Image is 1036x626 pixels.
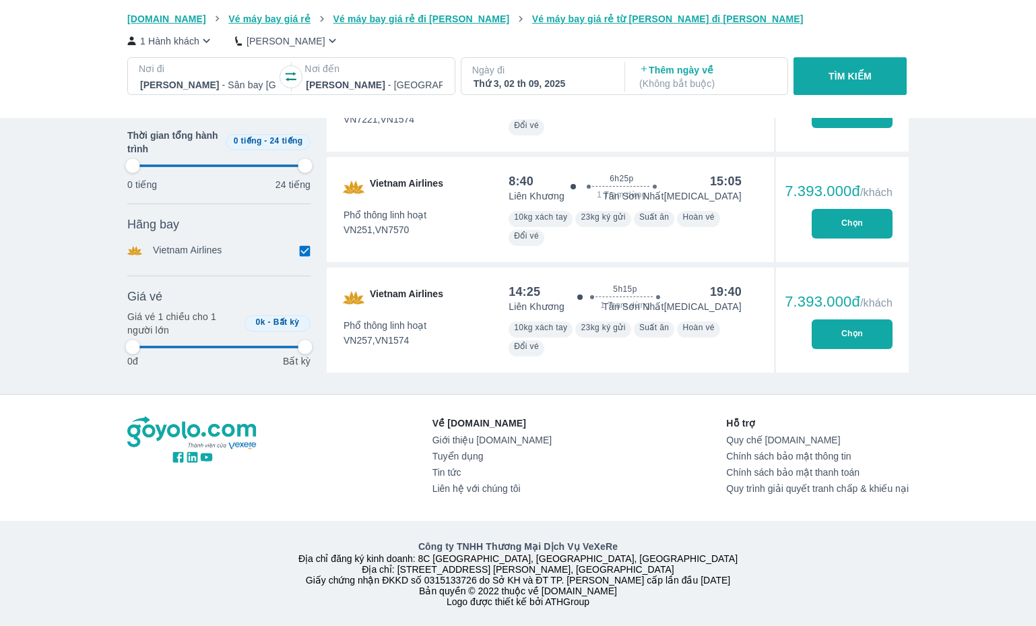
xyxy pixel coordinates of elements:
[228,13,311,24] span: Vé máy bay giá rẻ
[532,13,804,24] span: Vé máy bay giá rẻ từ [PERSON_NAME] đi [PERSON_NAME]
[264,136,267,146] span: -
[682,323,715,332] span: Hoàn vé
[474,77,610,90] div: Thứ 3, 02 th 09, 2025
[344,223,426,237] span: VN251,VN7570
[432,451,552,462] a: Tuyển dụng
[119,540,917,607] div: Địa chỉ đăng ký kinh doanh: 8C [GEOGRAPHIC_DATA], [GEOGRAPHIC_DATA], [GEOGRAPHIC_DATA] Địa chỉ: [...
[344,208,426,222] span: Phổ thông linh hoạt
[344,334,426,347] span: VN257,VN1574
[270,136,303,146] span: 24 tiếng
[273,317,300,327] span: Bất kỳ
[581,212,625,222] span: 23kg ký gửi
[726,435,909,445] a: Quy chế [DOMAIN_NAME]
[344,319,426,332] span: Phổ thông linh hoạt
[333,13,510,24] span: Vé máy bay giá rẻ đi [PERSON_NAME]
[370,287,443,309] span: Vietnam Airlines
[829,69,872,83] p: TÌM KIẾM
[140,34,199,48] p: 1 Hành khách
[283,354,311,368] p: Bất kỳ
[603,189,742,203] p: Tân Sơn Nhất [MEDICAL_DATA]
[343,287,364,309] img: VN
[860,187,893,198] span: /khách
[603,300,742,313] p: Tân Sơn Nhất [MEDICAL_DATA]
[514,323,567,332] span: 10kg xách tay
[343,177,364,198] img: VN
[127,12,909,26] nav: breadcrumb
[276,178,311,191] p: 24 tiếng
[432,483,552,494] a: Liên hệ với chúng tôi
[127,354,138,368] p: 0đ
[726,483,909,494] a: Quy trình giải quyết tranh chấp & khiếu nại
[432,467,552,478] a: Tin tức
[639,63,775,90] p: Thêm ngày về
[639,212,670,222] span: Suất ăn
[514,121,539,130] span: Đổi vé
[472,63,611,77] p: Ngày đi
[127,310,239,337] p: Giá vé 1 chiều cho 1 người lớn
[139,62,278,75] p: Nơi đi
[710,173,742,189] div: 15:05
[639,323,670,332] span: Suất ăn
[514,342,539,351] span: Đổi vé
[432,416,552,430] p: Về [DOMAIN_NAME]
[726,467,909,478] a: Chính sách bảo mật thanh toán
[127,178,157,191] p: 0 tiếng
[785,183,893,199] div: 7.393.000đ
[639,77,775,90] p: ( Không bắt buộc )
[127,129,220,156] span: Thời gian tổng hành trình
[509,189,564,203] p: Liên Khương
[509,300,564,313] p: Liên Khương
[514,231,539,241] span: Đổi vé
[127,288,162,305] span: Giá vé
[127,216,179,232] span: Hãng bay
[794,57,906,95] button: TÌM KIẾM
[256,317,265,327] span: 0k
[432,435,552,445] a: Giới thiệu [DOMAIN_NAME]
[812,319,893,349] button: Chọn
[127,13,206,24] span: [DOMAIN_NAME]
[268,317,271,327] span: -
[304,62,443,75] p: Nơi đến
[247,34,325,48] p: [PERSON_NAME]
[235,34,339,48] button: [PERSON_NAME]
[234,136,262,146] span: 0 tiếng
[581,323,625,332] span: 23kg ký gửi
[613,284,637,294] span: 5h15p
[710,284,742,300] div: 19:40
[726,451,909,462] a: Chính sách bảo mật thông tin
[153,243,222,258] p: Vietnam Airlines
[785,294,893,310] div: 7.393.000đ
[610,173,633,184] span: 6h25p
[130,540,906,553] p: Công ty TNHH Thương Mại Dịch Vụ VeXeRe
[509,284,540,300] div: 14:25
[812,209,893,239] button: Chọn
[127,34,214,48] button: 1 Hành khách
[682,212,715,222] span: Hoàn vé
[860,297,893,309] span: /khách
[370,177,443,198] span: Vietnam Airlines
[509,173,533,189] div: 8:40
[344,113,426,126] span: VN7221,VN1574
[127,416,258,450] img: logo
[514,212,567,222] span: 10kg xách tay
[726,416,909,430] p: Hỗ trợ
